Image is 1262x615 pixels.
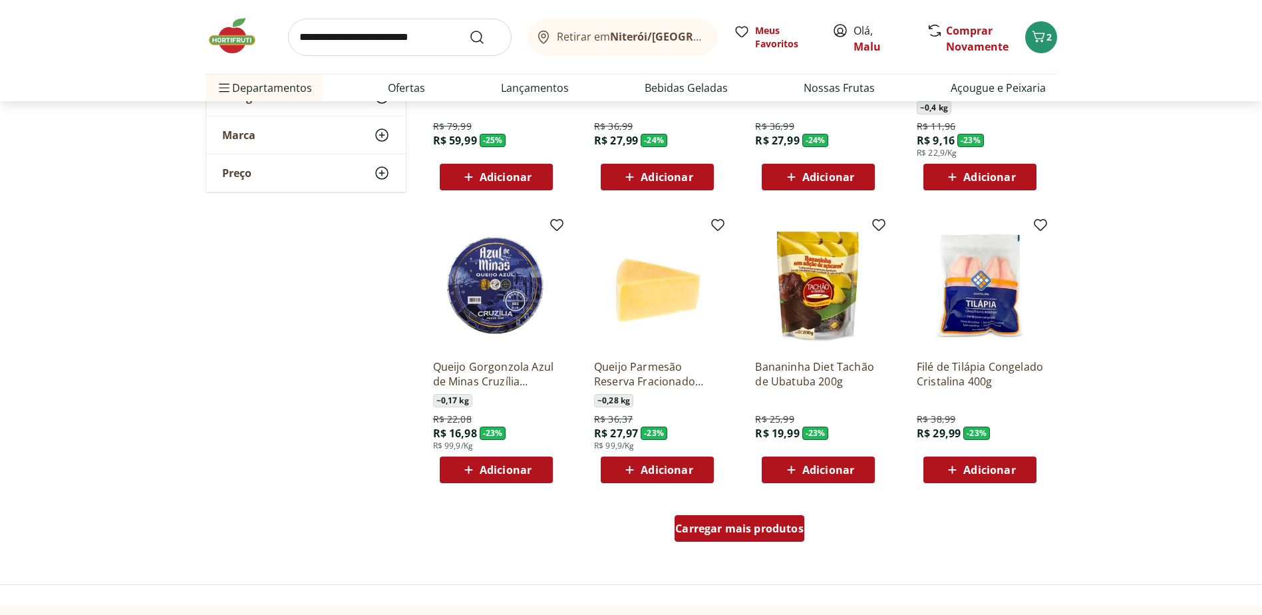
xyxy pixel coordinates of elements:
[433,133,477,148] span: R$ 59,99
[917,426,961,441] span: R$ 29,99
[480,465,532,475] span: Adicionar
[804,80,875,96] a: Nossas Frutas
[802,427,829,440] span: - 23 %
[854,39,881,54] a: Malu
[755,222,881,349] img: Bananinha Diet Tachão de Ubatuba 200g
[755,24,816,51] span: Meus Favoritos
[601,457,714,483] button: Adicionar
[433,359,559,389] a: Queijo Gorgonzola Azul de Minas Cruzília Unidade
[480,172,532,182] span: Adicionar
[440,457,553,483] button: Adicionar
[675,523,804,534] span: Carregar mais produtos
[501,80,569,96] a: Lançamentos
[755,133,799,148] span: R$ 27,99
[433,394,472,407] span: ~ 0,17 kg
[802,465,854,475] span: Adicionar
[946,23,1009,54] a: Comprar Novamente
[641,134,667,147] span: - 24 %
[433,426,477,441] span: R$ 16,98
[594,359,720,389] a: Queijo Parmesão Reserva Fracionado [GEOGRAPHIC_DATA]
[963,172,1015,182] span: Adicionar
[288,19,512,56] input: search
[388,80,425,96] a: Ofertas
[755,359,881,389] a: Bananinha Diet Tachão de Ubatuba 200g
[433,413,472,426] span: R$ 22,08
[610,29,762,44] b: Niterói/[GEOGRAPHIC_DATA]
[755,120,794,133] span: R$ 36,99
[216,72,312,104] span: Departamentos
[854,23,913,55] span: Olá,
[222,128,255,142] span: Marca
[1025,21,1057,53] button: Carrinho
[594,120,633,133] span: R$ 36,99
[802,172,854,182] span: Adicionar
[216,72,232,104] button: Menu
[957,134,984,147] span: - 23 %
[601,164,714,190] button: Adicionar
[923,164,1036,190] button: Adicionar
[802,134,829,147] span: - 24 %
[480,134,506,147] span: - 25 %
[1046,31,1052,43] span: 2
[951,80,1046,96] a: Açougue e Peixaria
[923,457,1036,483] button: Adicionar
[917,359,1043,389] a: Filé de Tilápia Congelado Cristalina 400g
[917,133,955,148] span: R$ 9,16
[433,120,472,133] span: R$ 79,99
[917,120,955,133] span: R$ 11,96
[641,427,667,440] span: - 23 %
[594,133,638,148] span: R$ 27,99
[433,222,559,349] img: Queijo Gorgonzola Azul de Minas Cruzília Unidade
[963,465,1015,475] span: Adicionar
[480,427,506,440] span: - 23 %
[440,164,553,190] button: Adicionar
[734,24,816,51] a: Meus Favoritos
[433,441,474,451] span: R$ 99,9/Kg
[755,413,794,426] span: R$ 25,99
[557,31,704,43] span: Retirar em
[594,441,635,451] span: R$ 99,9/Kg
[469,29,501,45] button: Submit Search
[755,426,799,441] span: R$ 19,99
[917,101,951,114] span: ~ 0,4 kg
[917,413,955,426] span: R$ 38,99
[675,515,804,547] a: Carregar mais produtos
[594,426,638,441] span: R$ 27,97
[963,427,990,440] span: - 23 %
[917,148,957,158] span: R$ 22,9/Kg
[222,166,251,180] span: Preço
[594,222,720,349] img: Queijo Parmesão Reserva Fracionado Basel
[645,80,728,96] a: Bebidas Geladas
[917,222,1043,349] img: Filé de Tilápia Congelado Cristalina 400g
[528,19,718,56] button: Retirar emNiterói/[GEOGRAPHIC_DATA]
[762,457,875,483] button: Adicionar
[594,413,633,426] span: R$ 36,37
[641,465,693,475] span: Adicionar
[641,172,693,182] span: Adicionar
[206,154,406,192] button: Preço
[594,394,633,407] span: ~ 0,28 kg
[206,16,272,56] img: Hortifruti
[762,164,875,190] button: Adicionar
[206,116,406,154] button: Marca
